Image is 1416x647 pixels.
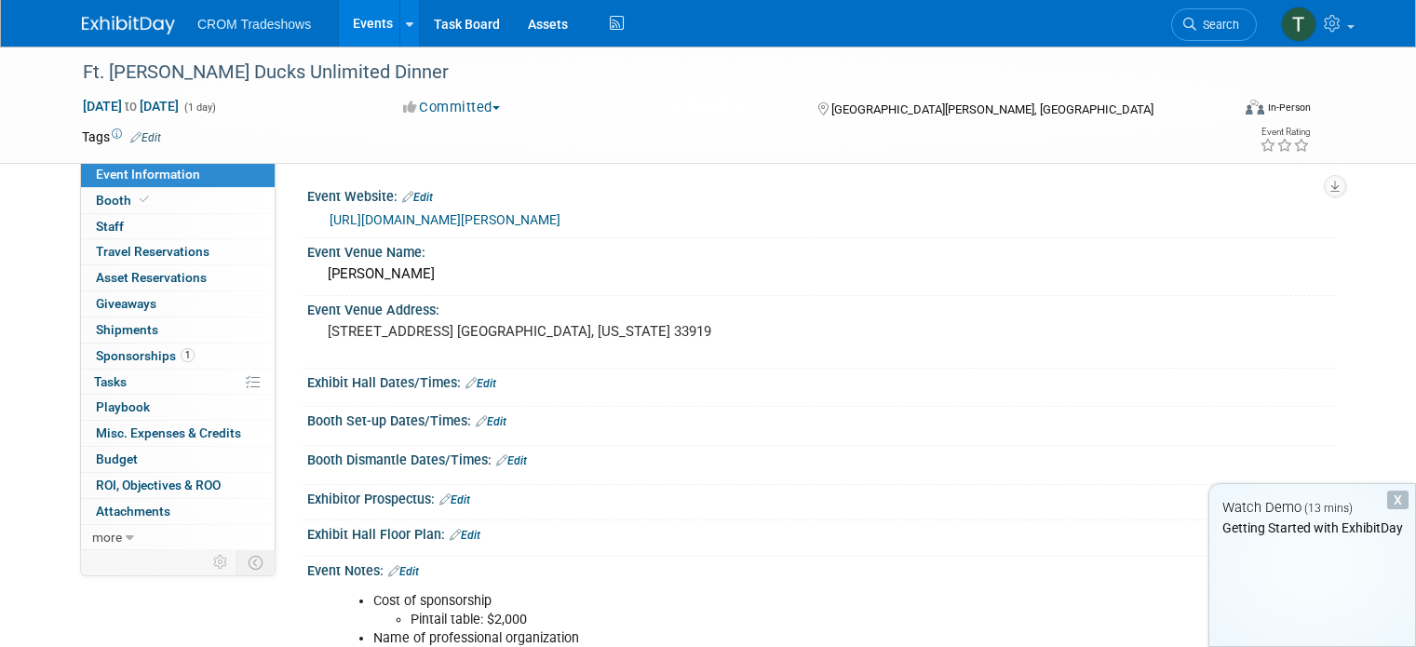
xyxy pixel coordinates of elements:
[92,530,122,545] span: more
[81,499,275,524] a: Attachments
[182,101,216,114] span: (1 day)
[140,195,149,205] i: Booth reservation complete
[81,188,275,213] a: Booth
[496,454,527,467] a: Edit
[81,214,275,239] a: Staff
[81,421,275,446] a: Misc. Expenses & Credits
[1304,502,1353,515] span: (13 mins)
[81,370,275,395] a: Tasks
[307,446,1334,470] div: Booth Dismantle Dates/Times:
[307,520,1334,545] div: Exhibit Hall Floor Plan:
[81,317,275,343] a: Shipments
[81,525,275,550] a: more
[96,478,221,492] span: ROI, Objectives & ROO
[307,557,1334,581] div: Event Notes:
[81,162,275,187] a: Event Information
[321,260,1320,289] div: [PERSON_NAME]
[307,407,1334,431] div: Booth Set-up Dates/Times:
[181,348,195,362] span: 1
[1267,101,1311,115] div: In-Person
[1129,97,1311,125] div: Event Format
[328,323,715,340] pre: [STREET_ADDRESS] [GEOGRAPHIC_DATA], [US_STATE] 33919
[330,212,560,227] a: [URL][DOMAIN_NAME][PERSON_NAME]
[237,550,276,574] td: Toggle Event Tabs
[96,399,150,414] span: Playbook
[81,344,275,369] a: Sponsorships1
[81,265,275,290] a: Asset Reservations
[307,182,1334,207] div: Event Website:
[439,493,470,506] a: Edit
[130,131,161,144] a: Edit
[96,348,195,363] span: Sponsorships
[81,395,275,420] a: Playbook
[81,447,275,472] a: Budget
[96,244,209,259] span: Travel Reservations
[476,415,506,428] a: Edit
[81,239,275,264] a: Travel Reservations
[1260,128,1310,137] div: Event Rating
[307,296,1334,319] div: Event Venue Address:
[76,56,1207,89] div: Ft. [PERSON_NAME] Ducks Unlimited Dinner
[411,611,1124,629] li: Pintail table: $2,000
[1281,7,1316,42] img: TJ Williams
[388,565,419,578] a: Edit
[450,529,480,542] a: Edit
[307,238,1334,262] div: Event Venue Name:
[94,374,127,389] span: Tasks
[82,98,180,115] span: [DATE] [DATE]
[465,377,496,390] a: Edit
[122,99,140,114] span: to
[82,128,161,146] td: Tags
[81,473,275,498] a: ROI, Objectives & ROO
[1387,491,1409,509] div: Dismiss
[96,193,153,208] span: Booth
[96,296,156,311] span: Giveaways
[1209,519,1415,537] div: Getting Started with ExhibitDay
[397,98,507,117] button: Committed
[96,322,158,337] span: Shipments
[96,452,138,466] span: Budget
[96,167,200,182] span: Event Information
[1196,18,1239,32] span: Search
[1209,498,1415,518] div: Watch Demo
[307,485,1334,509] div: Exhibitor Prospectus:
[831,102,1153,116] span: [GEOGRAPHIC_DATA][PERSON_NAME], [GEOGRAPHIC_DATA]
[96,270,207,285] span: Asset Reservations
[402,191,433,204] a: Edit
[1171,8,1257,41] a: Search
[373,592,1124,611] li: Cost of sponsorship
[96,425,241,440] span: Misc. Expenses & Credits
[205,550,237,574] td: Personalize Event Tab Strip
[1246,100,1264,115] img: Format-Inperson.png
[307,369,1334,393] div: Exhibit Hall Dates/Times:
[96,219,124,234] span: Staff
[82,16,175,34] img: ExhibitDay
[197,17,311,32] span: CROM Tradeshows
[81,291,275,317] a: Giveaways
[96,504,170,519] span: Attachments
